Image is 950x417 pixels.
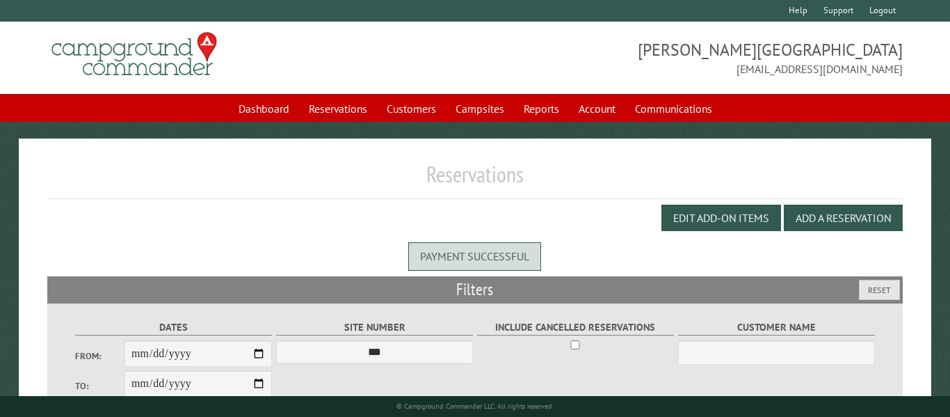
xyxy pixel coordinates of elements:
button: Add a Reservation [784,205,903,231]
label: Dates [75,320,272,336]
a: Reports [515,95,567,122]
h1: Reservations [47,161,902,199]
a: Communications [627,95,720,122]
small: © Campground Commander LLC. All rights reserved. [396,402,554,411]
a: Account [570,95,624,122]
button: Edit Add-on Items [661,205,781,231]
label: To: [75,379,124,393]
label: Customer Name [678,320,875,336]
span: [PERSON_NAME][GEOGRAPHIC_DATA] [EMAIL_ADDRESS][DOMAIN_NAME] [475,38,903,77]
img: Campground Commander [47,27,221,81]
label: From: [75,349,124,363]
a: Campsites [447,95,513,122]
div: Payment successful [408,242,541,270]
label: Site Number [276,320,473,336]
a: Dashboard [230,95,298,122]
button: Reset [859,280,900,300]
h2: Filters [47,276,902,303]
a: Customers [378,95,444,122]
label: Include Cancelled Reservations [477,320,674,336]
a: Reservations [300,95,376,122]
